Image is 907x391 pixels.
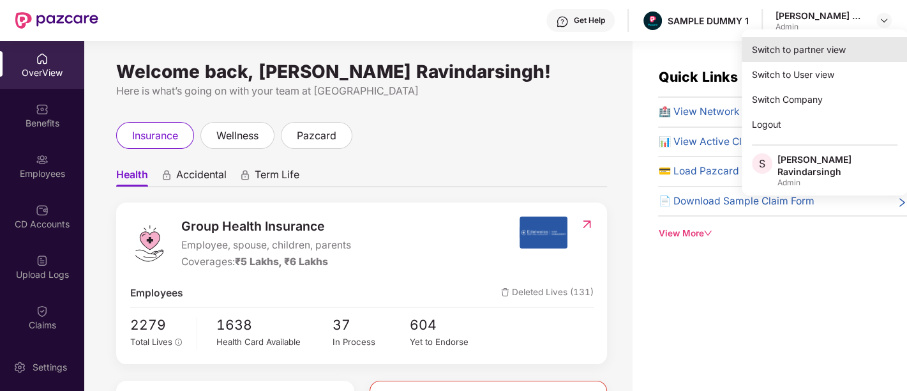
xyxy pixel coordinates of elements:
img: Pazcare_Alternative_logo-01-01.png [643,11,662,30]
span: down [703,229,712,238]
div: animation [161,169,172,181]
span: pazcard [297,128,336,144]
img: svg+xml;base64,PHN2ZyBpZD0iSG9tZSIgeG1sbnM9Imh0dHA6Ly93d3cudzMub3JnLzIwMDAvc3ZnIiB3aWR0aD0iMjAiIG... [36,52,49,65]
img: New Pazcare Logo [15,12,98,29]
span: wellness [216,128,259,144]
span: Total Lives [130,337,172,347]
span: 📊 View Active Claims [658,134,763,150]
span: Employees [130,286,183,302]
img: svg+xml;base64,PHN2ZyBpZD0iQ2xhaW0iIHhtbG5zPSJodHRwOi8vd3d3LnczLm9yZy8yMDAwL3N2ZyIgd2lkdGg9IjIwIi... [36,305,49,318]
div: Get Help [574,15,605,26]
img: svg+xml;base64,PHN2ZyBpZD0iRW1wbG95ZWVzIiB4bWxucz0iaHR0cDovL3d3dy53My5vcmcvMjAwMC9zdmciIHdpZHRoPS... [36,153,49,166]
img: insurerIcon [520,217,567,249]
div: View More [658,227,907,240]
div: Coverages: [181,254,351,270]
span: 1638 [216,314,333,335]
img: deleteIcon [501,288,509,296]
span: Quick Links [658,68,737,85]
span: Employee, spouse, children, parents [181,238,351,254]
img: logo [130,224,169,263]
div: Health Card Available [216,335,333,349]
span: Accidental [176,168,227,187]
span: Deleted Lives (131) [501,286,594,302]
span: 📄 Download Sample Claim Form [658,194,814,210]
img: RedirectIcon [580,218,594,231]
img: svg+xml;base64,PHN2ZyBpZD0iQmVuZWZpdHMiIHhtbG5zPSJodHRwOi8vd3d3LnczLm9yZy8yMDAwL3N2ZyIgd2lkdGg9Ij... [36,103,49,116]
span: insurance [132,128,178,144]
div: animation [239,169,251,181]
span: Health [116,168,148,187]
div: [PERSON_NAME] Ravindarsingh [776,10,865,22]
span: Term Life [255,168,299,187]
div: Settings [29,361,71,374]
img: svg+xml;base64,PHN2ZyBpZD0iSGVscC0zMngzMiIgeG1sbnM9Imh0dHA6Ly93d3cudzMub3JnLzIwMDAvc3ZnIiB3aWR0aD... [556,15,569,28]
div: Admin [776,22,865,32]
div: Yet to Endorse [410,335,487,349]
div: [PERSON_NAME] Ravindarsingh [777,153,897,178]
img: svg+xml;base64,PHN2ZyBpZD0iVXBsb2FkX0xvZ3MiIGRhdGEtbmFtZT0iVXBsb2FkIExvZ3MiIHhtbG5zPSJodHRwOi8vd3... [36,254,49,267]
span: 🏥 View Network Hospitals [658,104,786,120]
span: S [759,156,765,171]
span: 37 [333,314,410,335]
span: ₹5 Lakhs, ₹6 Lakhs [235,256,328,268]
span: right [897,196,907,210]
span: info-circle [175,339,183,346]
div: In Process [333,335,410,349]
div: SAMPLE DUMMY 1 [668,15,749,27]
img: svg+xml;base64,PHN2ZyBpZD0iQ0RfQWNjb3VudHMiIGRhdGEtbmFtZT0iQ0QgQWNjb3VudHMiIHhtbG5zPSJodHRwOi8vd3... [36,204,49,217]
span: 💳 Load Pazcard Wallet [658,164,770,180]
span: Group Health Insurance [181,217,351,236]
div: Here is what’s going on with your team at [GEOGRAPHIC_DATA] [116,83,607,99]
img: svg+xml;base64,PHN2ZyBpZD0iU2V0dGluZy0yMHgyMCIgeG1sbnM9Imh0dHA6Ly93d3cudzMub3JnLzIwMDAvc3ZnIiB3aW... [13,361,26,374]
span: 2279 [130,314,188,335]
span: 604 [410,314,487,335]
div: Welcome back, [PERSON_NAME] Ravindarsingh! [116,66,607,77]
div: Admin [777,178,897,188]
img: svg+xml;base64,PHN2ZyBpZD0iRHJvcGRvd24tMzJ4MzIiIHhtbG5zPSJodHRwOi8vd3d3LnczLm9yZy8yMDAwL3N2ZyIgd2... [879,15,889,26]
